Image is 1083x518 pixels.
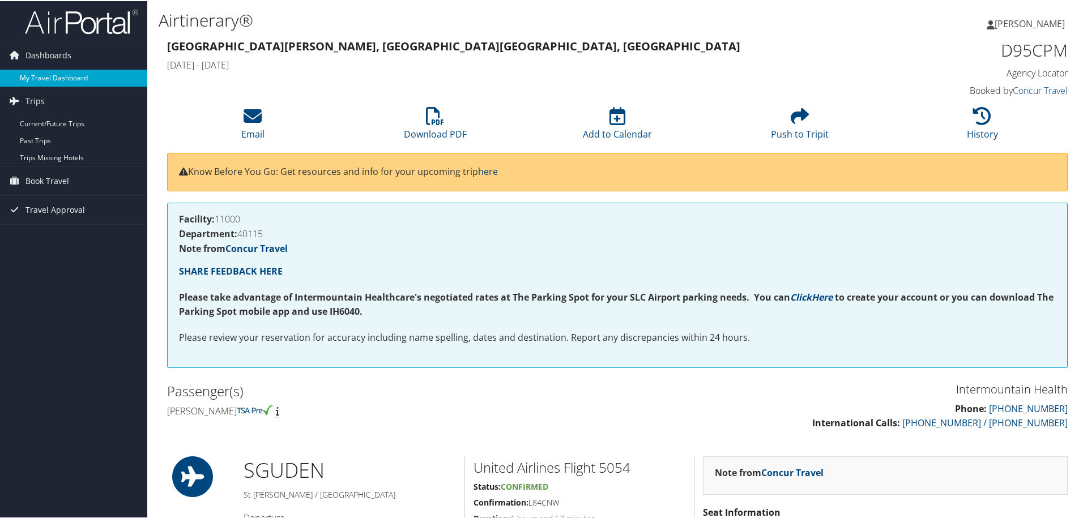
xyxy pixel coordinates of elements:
strong: [GEOGRAPHIC_DATA][PERSON_NAME], [GEOGRAPHIC_DATA] [GEOGRAPHIC_DATA], [GEOGRAPHIC_DATA] [167,37,740,53]
strong: Confirmation: [474,496,528,507]
a: Click [790,290,812,302]
span: Confirmed [501,480,548,491]
h3: Intermountain Health [626,380,1068,396]
strong: Status: [474,480,501,491]
a: Here [812,290,833,302]
a: here [478,164,498,177]
h5: St [PERSON_NAME] / [GEOGRAPHIC_DATA] [244,488,456,499]
a: Push to Tripit [771,112,829,139]
a: Concur Travel [1013,83,1068,96]
a: History [967,112,998,139]
span: Travel Approval [25,195,85,223]
a: Download PDF [404,112,467,139]
h4: [DATE] - [DATE] [167,58,838,70]
h4: 40115 [179,228,1056,237]
a: Concur Travel [761,465,824,478]
strong: Department: [179,226,237,239]
p: Know Before You Go: Get resources and info for your upcoming trip [179,164,1056,178]
a: [PHONE_NUMBER] / [PHONE_NUMBER] [902,416,1068,428]
h1: SGU DEN [244,455,456,483]
a: SHARE FEEDBACK HERE [179,264,283,276]
a: [PHONE_NUMBER] [989,401,1068,414]
h4: Agency Locator [855,66,1068,78]
strong: Note from [179,241,288,254]
h4: [PERSON_NAME] [167,404,609,416]
strong: Please take advantage of Intermountain Healthcare's negotiated rates at The Parking Spot for your... [179,290,790,302]
a: Concur Travel [225,241,288,254]
strong: Seat Information [703,505,781,517]
a: Email [241,112,265,139]
span: Book Travel [25,166,69,194]
span: [PERSON_NAME] [995,16,1065,29]
p: Please review your reservation for accuracy including name spelling, dates and destination. Repor... [179,329,1056,344]
strong: Facility: [179,212,215,224]
img: airportal-logo.png [25,7,138,34]
strong: Phone: [955,401,987,414]
a: Add to Calendar [583,112,652,139]
h1: Airtinerary® [159,7,770,31]
h2: United Airlines Flight 5054 [474,457,685,476]
h2: Passenger(s) [167,380,609,400]
h1: D95CPM [855,37,1068,61]
h5: L84CNW [474,496,685,507]
span: Dashboards [25,40,71,69]
h4: Booked by [855,83,1068,96]
h4: 11000 [179,213,1056,222]
strong: Note from [715,465,824,478]
strong: International Calls: [812,416,900,428]
a: [PERSON_NAME] [987,6,1076,40]
img: tsa-precheck.png [237,404,274,414]
span: Trips [25,86,45,114]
